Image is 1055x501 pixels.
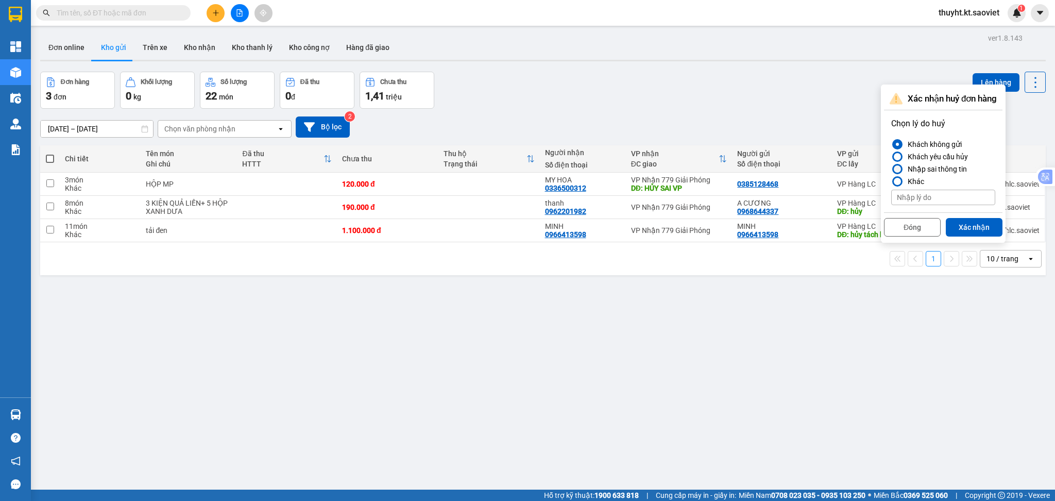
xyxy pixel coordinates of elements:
[739,490,865,501] span: Miền Nam
[837,180,904,188] div: VP Hàng LC
[345,111,355,122] sup: 2
[342,203,433,211] div: 190.000 đ
[11,456,21,466] span: notification
[360,72,434,109] button: Chưa thu1,41 triệu
[9,7,22,22] img: logo-vxr
[126,90,131,102] span: 0
[837,160,896,168] div: ĐC lấy
[438,145,540,173] th: Toggle SortBy
[146,199,232,215] div: 3 KIỆN QUẢ LIỀN+ 5 HỘP XANH DƯA
[874,490,948,501] span: Miền Bắc
[631,176,727,184] div: VP Nhận 779 Giải Phóng
[11,479,21,489] span: message
[544,490,639,501] span: Hỗ trợ kỹ thuật:
[380,78,406,86] div: Chưa thu
[631,160,719,168] div: ĐC giao
[444,160,526,168] div: Trạng thái
[10,144,21,155] img: solution-icon
[545,176,621,184] div: MY HOA
[285,90,291,102] span: 0
[237,145,337,173] th: Toggle SortBy
[837,222,904,230] div: VP Hàng LC
[342,180,433,188] div: 120.000 đ
[832,145,909,173] th: Toggle SortBy
[40,35,93,60] button: Đơn online
[594,491,639,499] strong: 1900 633 818
[986,254,1018,264] div: 10 / trang
[868,493,871,497] span: ⚪️
[444,149,526,158] div: Thu hộ
[626,145,733,173] th: Toggle SortBy
[342,155,433,163] div: Chưa thu
[65,184,135,192] div: Khác
[65,199,135,207] div: 8 món
[57,7,178,19] input: Tìm tên, số ĐT hoặc mã đơn
[260,9,267,16] span: aim
[206,90,217,102] span: 22
[65,155,135,163] div: Chi tiết
[231,4,249,22] button: file-add
[1018,5,1025,12] sup: 1
[46,90,52,102] span: 3
[242,149,324,158] div: Đã thu
[280,72,354,109] button: Đã thu0đ
[65,222,135,230] div: 11 món
[631,226,727,235] div: VP Nhận 779 Giải Phóng
[365,90,384,102] span: 1,41
[656,490,736,501] span: Cung cấp máy in - giấy in:
[891,118,995,130] p: Chọn lý do huỷ
[296,116,350,138] button: Bộ lọc
[545,230,586,239] div: 0966413598
[1035,8,1045,18] span: caret-down
[737,199,827,207] div: A CƯƠNG
[946,218,1002,237] button: Xác nhận
[545,222,621,230] div: MINH
[631,203,727,211] div: VP Nhận 779 Giải Phóng
[631,149,719,158] div: VP nhận
[10,67,21,78] img: warehouse-icon
[54,93,66,101] span: đơn
[41,121,153,137] input: Select a date range.
[10,41,21,52] img: dashboard-icon
[973,73,1019,92] button: Lên hàng
[545,161,621,169] div: Số điện thoại
[300,78,319,86] div: Đã thu
[11,433,21,443] span: question-circle
[837,149,896,158] div: VP gửi
[956,490,957,501] span: |
[904,491,948,499] strong: 0369 525 060
[212,9,219,16] span: plus
[1027,255,1035,263] svg: open
[837,199,904,207] div: VP Hàng LC
[164,124,235,134] div: Chọn văn phòng nhận
[236,9,243,16] span: file-add
[1012,8,1022,18] img: icon-new-feature
[93,35,134,60] button: Kho gửi
[141,78,172,86] div: Khối lượng
[224,35,281,60] button: Kho thanh lý
[338,35,398,60] button: Hàng đã giao
[737,222,827,230] div: MINH
[146,160,232,168] div: Ghi chú
[891,190,995,205] input: Nhập lý do
[200,72,275,109] button: Số lượng22món
[771,491,865,499] strong: 0708 023 035 - 0935 103 250
[207,4,225,22] button: plus
[837,207,904,215] div: DĐ: hủy
[884,88,1002,110] div: Xác nhận huỷ đơn hàng
[646,490,648,501] span: |
[884,218,941,237] button: Đóng
[904,151,968,163] div: Khách yêu cầu hủy
[10,409,21,420] img: warehouse-icon
[926,251,941,266] button: 1
[837,230,904,239] div: DĐ: hủy tách lệnh
[737,230,778,239] div: 0966413598
[631,184,727,192] div: DĐ: HỦY SAI VP
[545,184,586,192] div: 0336500312
[545,199,621,207] div: thanh
[65,176,135,184] div: 3 món
[146,226,232,235] div: tải đen
[386,93,402,101] span: triệu
[998,492,1005,499] span: copyright
[737,160,827,168] div: Số điện thoại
